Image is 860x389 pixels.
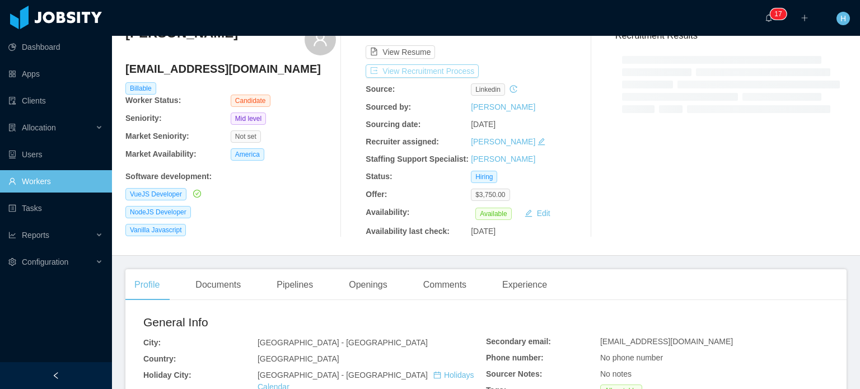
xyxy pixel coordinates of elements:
a: icon: pie-chartDashboard [8,36,103,58]
sup: 17 [770,8,786,20]
b: Phone number: [486,353,544,362]
a: icon: auditClients [8,90,103,112]
b: Market Availability: [125,149,197,158]
b: Recruiter assigned: [366,137,439,146]
span: No notes [600,369,632,378]
a: [PERSON_NAME] [471,137,535,146]
a: icon: profileTasks [8,197,103,219]
a: [PERSON_NAME] [471,154,535,163]
b: Offer: [366,190,387,199]
b: Status: [366,172,392,181]
a: [PERSON_NAME] [471,102,535,111]
span: [GEOGRAPHIC_DATA] - [GEOGRAPHIC_DATA] [258,338,428,347]
b: Source: [366,85,395,93]
h2: General Info [143,313,486,331]
a: icon: robotUsers [8,143,103,166]
div: Pipelines [268,269,322,301]
b: Sourced by: [366,102,411,111]
b: City: [143,338,161,347]
b: Country: [143,354,176,363]
div: Openings [340,269,396,301]
span: Vanilla Javascript [125,224,186,236]
a: icon: userWorkers [8,170,103,193]
span: NodeJS Developer [125,206,191,218]
i: icon: bell [765,14,773,22]
b: Worker Status: [125,96,181,105]
span: Hiring [471,171,497,183]
span: VueJS Developer [125,188,186,200]
button: icon: editEdit [520,207,555,220]
i: icon: user [312,31,328,47]
span: $3,750.00 [471,189,510,201]
span: Billable [125,82,156,95]
span: Mid level [231,113,266,125]
b: Seniority: [125,114,162,123]
p: 7 [778,8,782,20]
b: Sourcer Notes: [486,369,542,378]
h4: [EMAIL_ADDRESS][DOMAIN_NAME] [125,61,336,77]
i: icon: plus [801,14,808,22]
i: icon: calendar [433,371,441,379]
span: No phone number [600,353,663,362]
span: [EMAIL_ADDRESS][DOMAIN_NAME] [600,337,733,346]
i: icon: check-circle [193,190,201,198]
span: [DATE] [471,120,496,129]
a: icon: file-textView Resume [366,48,435,57]
b: Market Seniority: [125,132,189,140]
i: icon: solution [8,124,16,132]
div: Documents [186,269,250,301]
b: Availability: [366,208,409,217]
b: Software development : [125,172,212,181]
i: icon: setting [8,258,16,266]
i: icon: edit [537,138,545,146]
span: Not set [231,130,261,143]
div: Experience [493,269,556,301]
div: Profile [125,269,169,301]
span: Reports [22,231,49,240]
i: icon: history [510,85,517,93]
span: linkedin [471,83,505,96]
span: H [840,12,846,25]
span: Configuration [22,257,68,266]
b: Secondary email: [486,337,551,346]
a: icon: check-circle [191,189,201,198]
b: Holiday City: [143,371,191,379]
span: Candidate [231,95,270,107]
a: icon: exportView Recruitment Process [366,67,479,76]
p: 1 [774,8,778,20]
b: Sourcing date: [366,120,420,129]
span: [GEOGRAPHIC_DATA] [258,354,339,363]
span: America [231,148,264,161]
button: icon: file-textView Resume [366,45,435,59]
a: icon: appstoreApps [8,63,103,85]
button: icon: exportView Recruitment Process [366,64,479,78]
span: [DATE] [471,227,496,236]
i: icon: line-chart [8,231,16,239]
div: Comments [414,269,475,301]
span: Allocation [22,123,56,132]
b: Availability last check: [366,227,450,236]
b: Staffing Support Specialist: [366,154,469,163]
